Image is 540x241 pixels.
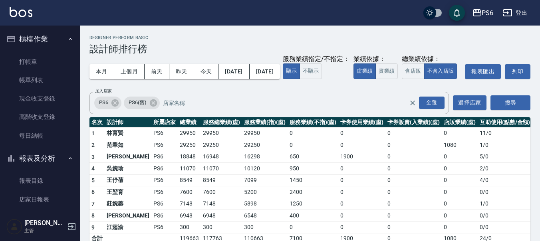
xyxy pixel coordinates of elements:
td: 6948 [201,210,242,222]
td: 5200 [242,186,288,198]
td: 王伃蒨 [105,174,151,186]
th: 名次 [89,117,105,128]
button: PS6 [469,5,496,21]
td: 0 [338,198,385,210]
td: 范翠如 [105,139,151,151]
td: PS6 [151,198,178,210]
button: [DATE] [218,64,249,79]
td: 0 [385,151,442,163]
div: 業績依據： [353,55,398,63]
td: 1250 [288,198,338,210]
img: Person [6,219,22,235]
td: 7148 [178,198,201,210]
button: 列印 [505,64,530,79]
td: 0 [288,221,338,233]
th: 卡券使用業績(虛) [338,117,385,128]
div: 總業績依據： [402,55,461,63]
td: [PERSON_NAME] [105,151,151,163]
td: 1 / 0 [478,198,532,210]
button: 報表及分析 [3,148,77,169]
span: 5 [91,177,95,184]
td: 11 / 0 [478,127,532,139]
span: 2 [91,142,95,148]
td: 0 [338,127,385,139]
span: 9 [91,224,95,231]
td: 江莛渝 [105,221,151,233]
td: 0 [385,139,442,151]
button: save [449,5,465,21]
td: 11070 [201,163,242,175]
a: 現金收支登錄 [3,89,77,108]
th: 總業績 [178,117,201,128]
span: 3 [91,154,95,160]
td: 0 [288,127,338,139]
h2: Designer Perform Basic [89,35,530,40]
button: 搜尋 [490,95,530,110]
span: 4 [91,165,95,172]
td: 5898 [242,198,288,210]
td: 650 [288,151,338,163]
td: 7600 [201,186,242,198]
span: PS6(舊) [124,99,151,107]
td: 0 [442,186,478,198]
div: PS6 [94,97,121,109]
span: 7 [91,201,95,207]
td: 300 [178,221,201,233]
td: 16298 [242,151,288,163]
td: 0 [338,221,385,233]
label: 加入店家 [95,88,112,94]
button: 報表匯出 [465,64,501,79]
button: 登出 [500,6,530,20]
td: PS6 [151,186,178,198]
td: 0 [442,151,478,163]
p: 主管 [24,227,65,234]
td: 0 [385,198,442,210]
th: 服務業績(不指)(虛) [288,117,338,128]
button: 昨天 [169,64,194,79]
td: 0 [385,210,442,222]
td: 0 [338,186,385,198]
td: PS6 [151,139,178,151]
td: 0 [385,221,442,233]
div: 服務業績指定/不指定： [283,55,349,63]
button: [DATE] [250,64,280,79]
td: PS6 [151,174,178,186]
td: 4 / 0 [478,174,532,186]
td: 0 [385,163,442,175]
td: 0 [442,210,478,222]
a: 報表目錄 [3,172,77,190]
td: 300 [242,221,288,233]
td: 10120 [242,163,288,175]
div: PS6 [482,8,493,18]
td: 29250 [201,139,242,151]
td: 8549 [201,174,242,186]
h3: 設計師排行榜 [89,43,530,55]
td: 6948 [178,210,201,222]
td: 0 / 0 [478,210,532,222]
td: 6548 [242,210,288,222]
td: 2400 [288,186,338,198]
div: PS6(舊) [124,97,160,109]
td: 0 [442,198,478,210]
button: 選擇店家 [453,95,486,110]
td: 29250 [242,139,288,151]
button: 實業績 [375,63,398,79]
button: Open [417,95,446,111]
td: 0 / 0 [478,186,532,198]
a: 互助日報表 [3,209,77,227]
button: 本月 [89,64,114,79]
th: 服務總業績(虛) [201,117,242,128]
td: 0 [442,127,478,139]
td: 0 [442,163,478,175]
input: 店家名稱 [161,96,423,110]
a: 高階收支登錄 [3,108,77,126]
span: PS6 [94,99,113,107]
td: 2 / 0 [478,163,532,175]
th: 互助使用(點數/金額) [478,117,532,128]
td: 林育賢 [105,127,151,139]
td: 1080 [442,139,478,151]
button: 不顯示 [300,63,322,79]
td: 王堃育 [105,186,151,198]
button: 今天 [194,64,219,79]
a: 打帳單 [3,53,77,71]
